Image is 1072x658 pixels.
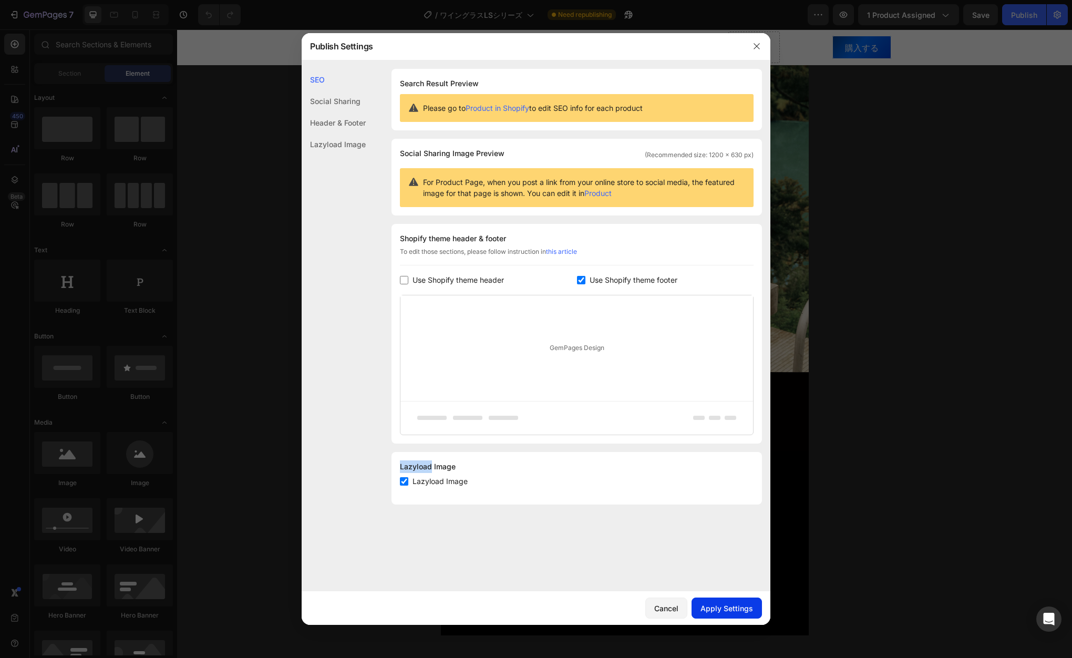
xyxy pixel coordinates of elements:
[668,11,702,26] p: 購入する
[302,33,743,60] div: Publish Settings
[400,147,504,160] span: Social Sharing Image Preview
[1036,606,1061,632] div: Open Intercom Messenger
[655,6,714,30] a: 購入する
[413,475,468,488] span: Lazyload Image
[264,343,632,422] img: gempages_490835914587636770-dac0f7fa-af22-42d1-bef1-3622dc57b81e.png
[264,422,632,606] video: Video
[584,189,612,198] a: Product
[400,232,754,245] div: Shopify theme header & footer
[302,133,366,155] div: Lazyload Image
[423,177,745,199] span: For Product Page, when you post a link from your online store to social media, the featured image...
[265,624,631,644] p: 旅するワイングラス
[132,8,238,28] img: 2024_9_5_rogo.png
[400,295,753,401] div: GemPages Design
[413,274,504,286] span: Use Shopify theme header
[700,603,753,614] div: Apply Settings
[400,460,754,473] div: Lazyload Image
[590,274,677,286] span: Use Shopify theme footer
[264,22,632,343] img: gempages_490835914587636770-56f42afa-e0aa-4be8-8a81-215c75e5f505.jpg
[654,603,678,614] div: Cancel
[692,598,762,619] button: Apply Settings
[302,69,366,90] div: SEO
[423,102,643,114] span: Please go to to edit SEO info for each product
[400,77,754,90] h1: Search Result Preview
[400,247,754,265] div: To edit those sections, please follow instruction in
[302,90,366,112] div: Social Sharing
[645,150,754,160] span: (Recommended size: 1200 x 630 px)
[645,598,687,619] button: Cancel
[466,104,529,112] a: Product in Shopify
[546,248,577,255] a: this article
[302,112,366,133] div: Header & Footer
